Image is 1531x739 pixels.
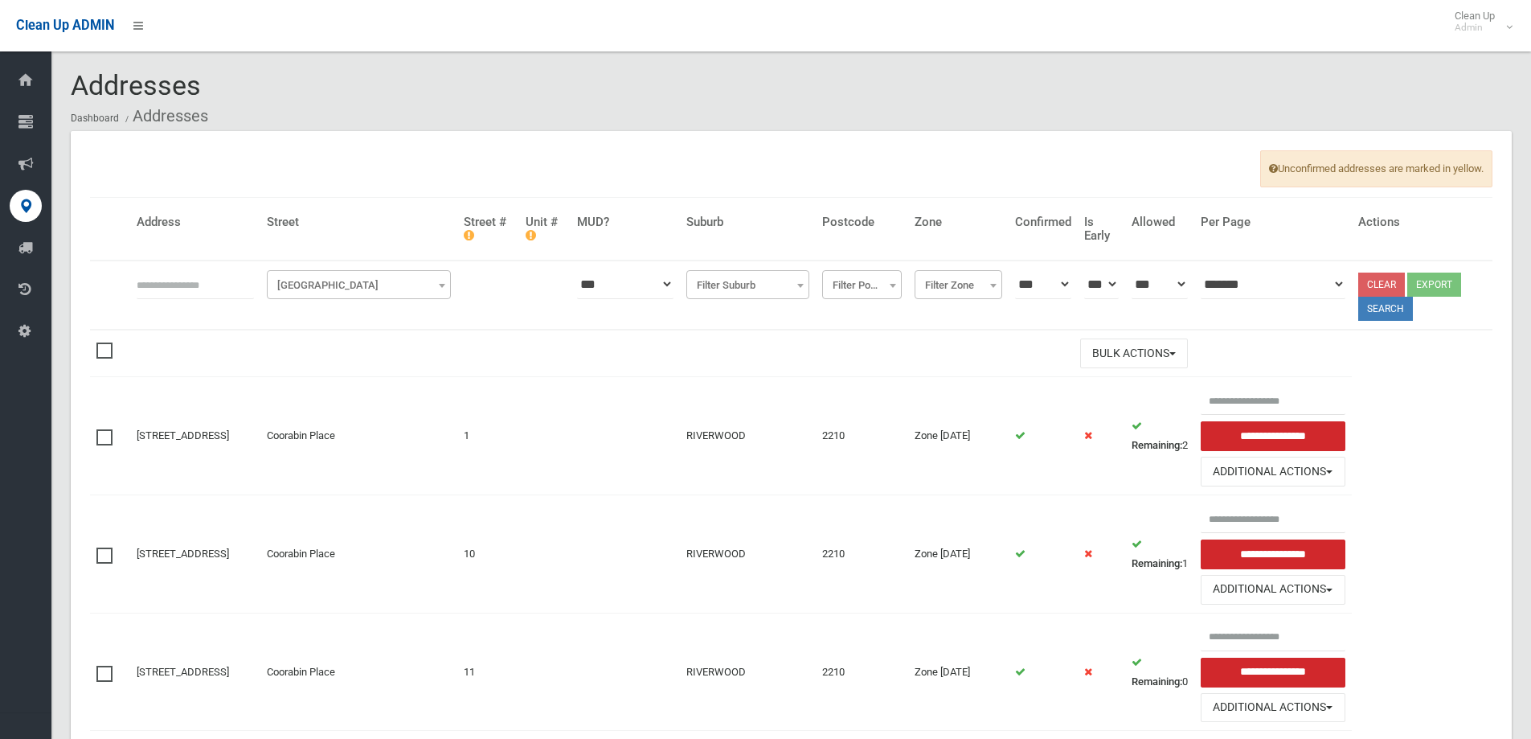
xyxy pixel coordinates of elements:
[1447,10,1511,34] span: Clean Up
[826,274,898,297] span: Filter Postcode
[1015,216,1071,229] h4: Confirmed
[1201,457,1345,487] button: Additional Actions
[577,216,673,229] h4: MUD?
[1084,216,1119,242] h4: Is Early
[1132,439,1182,451] strong: Remaining:
[137,666,229,678] a: [STREET_ADDRESS]
[686,270,809,299] span: Filter Suburb
[686,216,809,229] h4: Suburb
[267,216,451,229] h4: Street
[1201,575,1345,605] button: Additional Actions
[464,216,513,242] h4: Street #
[822,216,902,229] h4: Postcode
[457,495,519,614] td: 10
[1125,613,1194,731] td: 0
[71,69,201,101] span: Addresses
[915,270,1002,299] span: Filter Zone
[816,495,908,614] td: 2210
[1358,273,1405,297] a: Clear
[1132,675,1182,688] strong: Remaining:
[71,113,119,124] a: Dashboard
[1201,693,1345,723] button: Additional Actions
[1125,377,1194,495] td: 2
[1132,557,1182,569] strong: Remaining:
[680,613,816,731] td: RIVERWOOD
[260,377,457,495] td: Coorabin Place
[908,613,1009,731] td: Zone [DATE]
[908,495,1009,614] td: Zone [DATE]
[137,548,229,560] a: [STREET_ADDRESS]
[1125,495,1194,614] td: 1
[1455,22,1495,34] small: Admin
[919,274,998,297] span: Filter Zone
[1132,216,1188,229] h4: Allowed
[1201,216,1345,229] h4: Per Page
[271,274,447,297] span: Filter Street
[137,216,254,229] h4: Address
[526,216,564,242] h4: Unit #
[680,495,816,614] td: RIVERWOOD
[680,377,816,495] td: RIVERWOOD
[16,18,114,33] span: Clean Up ADMIN
[457,613,519,731] td: 11
[260,613,457,731] td: Coorabin Place
[1407,273,1461,297] button: Export
[1358,216,1487,229] h4: Actions
[260,495,457,614] td: Coorabin Place
[1260,150,1492,187] span: Unconfirmed addresses are marked in yellow.
[457,377,519,495] td: 1
[690,274,805,297] span: Filter Suburb
[915,216,1002,229] h4: Zone
[1358,297,1413,321] button: Search
[1080,339,1188,368] button: Bulk Actions
[822,270,902,299] span: Filter Postcode
[816,613,908,731] td: 2210
[816,377,908,495] td: 2210
[121,101,208,131] li: Addresses
[908,377,1009,495] td: Zone [DATE]
[267,270,451,299] span: Filter Street
[137,429,229,441] a: [STREET_ADDRESS]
